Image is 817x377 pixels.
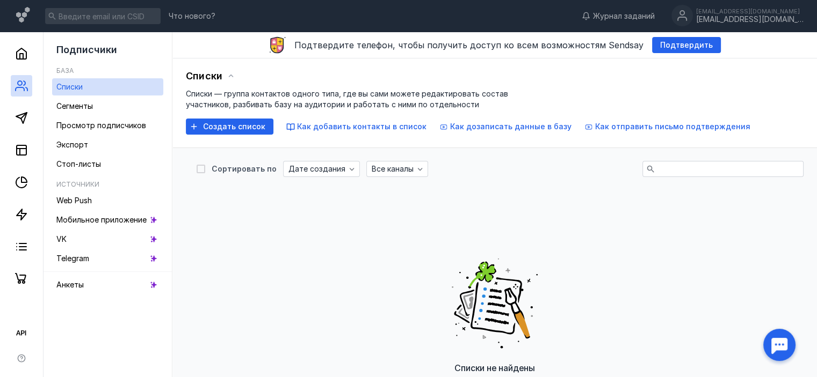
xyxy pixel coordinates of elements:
[593,11,655,21] span: Журнал заданий
[52,250,163,267] a: Telegram
[56,159,101,168] span: Стоп-листы
[52,231,163,248] a: VK
[56,215,147,224] span: Мобильное приложение
[56,66,74,75] h5: База
[52,78,163,95] a: Списки
[169,12,215,20] span: Что нового?
[56,44,117,55] span: Подписчики
[660,41,713,50] span: Подтвердить
[186,70,222,82] span: Списки
[52,136,163,153] a: Экспорт
[439,121,572,132] button: Как дозаписать данные в базу
[56,180,99,188] h5: Источники
[576,11,660,21] a: Журнал заданий
[56,101,93,110] span: Сегменты
[52,192,163,209] a: Web Push
[56,140,88,149] span: Экспорт
[52,98,163,115] a: Сегменты
[294,40,644,50] span: Подтвердите телефон, чтобы получить доступ ко всем возможностям Sendsay
[696,8,804,14] div: [EMAIL_ADDRESS][DOMAIN_NAME]
[366,161,428,177] button: Все каналы
[283,161,360,177] button: Дате создания
[56,196,92,205] span: Web Push
[56,234,67,243] span: VK
[286,121,426,132] button: Как добавить контакты в список
[52,276,163,293] a: Анкеты
[454,363,535,373] span: Списки не найдены
[45,8,161,24] input: Введите email или CSID
[450,122,572,131] span: Как дозаписать данные в базу
[696,15,804,24] div: [EMAIL_ADDRESS][DOMAIN_NAME]
[56,121,146,130] span: Просмотр подписчиков
[163,12,221,20] a: Что нового?
[584,121,750,132] button: Как отправить письмо подтверждения
[652,37,721,53] button: Подтвердить
[212,165,277,173] div: Сортировать по
[203,122,265,131] span: Создать список
[56,82,83,91] span: Списки
[297,122,426,131] span: Как добавить контакты в список
[595,122,750,131] span: Как отправить письмо подтверждения
[52,156,163,173] a: Стоп-листы
[288,165,345,174] span: Дате создания
[52,117,163,134] a: Просмотр подписчиков
[56,254,89,263] span: Telegram
[52,211,163,228] a: Мобильное приложение
[186,119,273,135] button: Создать список
[56,280,84,289] span: Анкеты
[186,89,508,109] span: Списки — группа контактов одного типа, где вы сами можете редактировать состав участников, разбив...
[372,165,414,174] span: Все каналы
